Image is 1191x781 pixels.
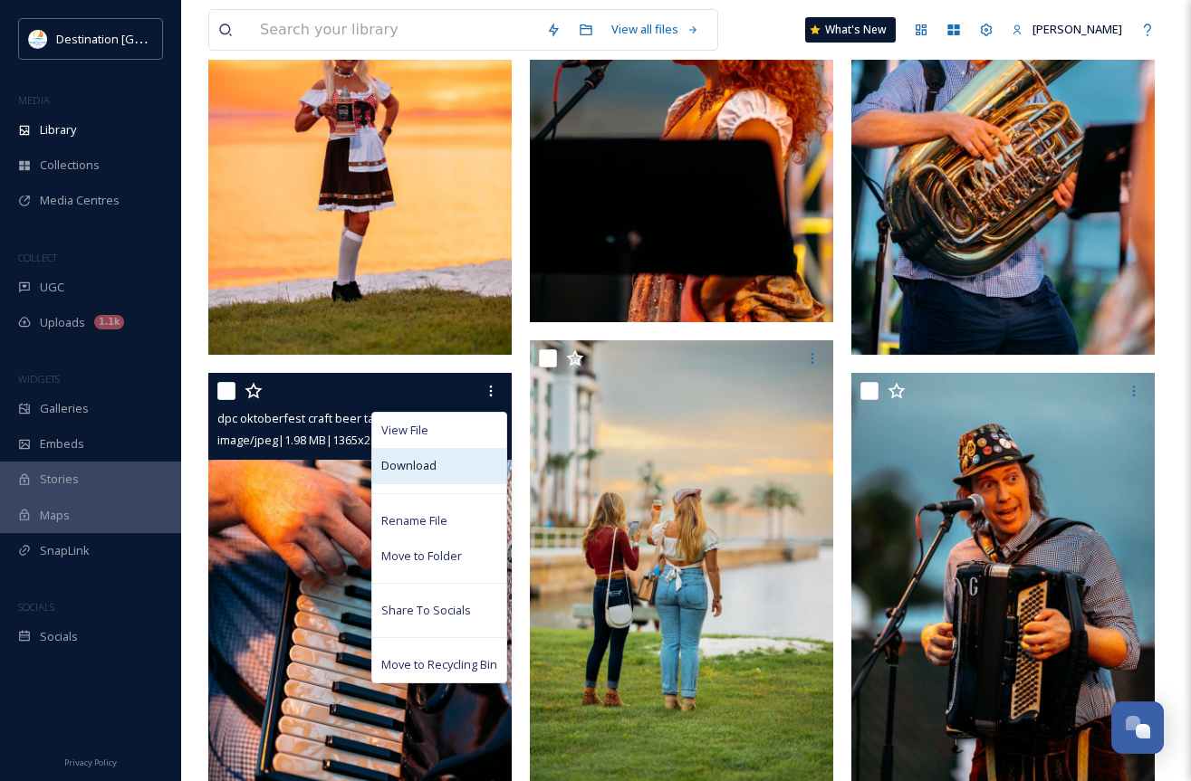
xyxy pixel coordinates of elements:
[64,750,117,772] a: Privacy Policy
[40,542,90,559] span: SnapLink
[40,279,64,296] span: UGC
[381,512,447,529] span: Rename File
[381,548,462,565] span: Move to Folder
[40,121,76,138] span: Library
[217,410,436,426] span: dpc oktoberfest craft beer tasting-33.jpg
[805,17,896,43] a: What's New
[18,93,50,107] span: MEDIA
[40,435,84,452] span: Embeds
[251,10,537,50] input: Search your library
[381,602,471,619] span: Share To Socials
[56,30,236,47] span: Destination [GEOGRAPHIC_DATA]
[381,656,497,673] span: Move to Recycling Bin
[40,314,85,331] span: Uploads
[40,628,78,645] span: Socials
[40,507,70,524] span: Maps
[64,757,117,768] span: Privacy Policy
[18,251,57,264] span: COLLECT
[40,400,89,417] span: Galleries
[94,315,124,329] div: 1.1k
[40,192,120,209] span: Media Centres
[1111,701,1164,754] button: Open Chat
[381,422,428,439] span: View File
[381,457,437,474] span: Download
[18,600,54,614] span: SOCIALS
[1033,21,1122,37] span: [PERSON_NAME]
[40,157,100,174] span: Collections
[217,432,389,448] span: image/jpeg | 1.98 MB | 1365 x 2048
[40,471,79,488] span: Stories
[602,12,708,47] a: View all files
[1003,12,1131,47] a: [PERSON_NAME]
[29,30,47,48] img: download.png
[18,372,60,386] span: WIDGETS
